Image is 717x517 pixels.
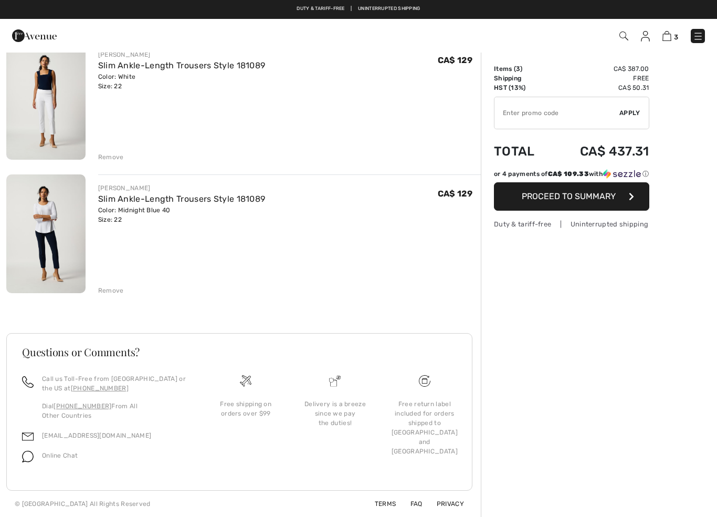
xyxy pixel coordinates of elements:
a: Duty & tariff-free | Uninterrupted shipping [297,6,420,11]
a: [EMAIL_ADDRESS][DOMAIN_NAME] [42,432,151,439]
span: CA$ 109.33 [548,170,589,178]
img: call [22,376,34,388]
p: Dial From All Other Countries [42,401,188,420]
img: Shopping Bag [662,31,671,41]
a: Slim Ankle-Length Trousers Style 181089 [98,60,266,70]
input: Promo code [494,97,619,129]
img: Menu [693,31,703,42]
a: FAQ [398,500,423,508]
img: email [22,431,34,442]
h3: Questions or Comments? [22,347,457,357]
p: Call us Toll-Free from [GEOGRAPHIC_DATA] or the US at [42,374,188,393]
div: Remove [98,286,124,295]
div: Free shipping on orders over $99 [209,399,282,418]
div: Color: White Size: 22 [98,72,266,91]
div: Remove [98,152,124,162]
div: [PERSON_NAME] [98,183,266,193]
div: or 4 payments of with [494,169,649,179]
div: Color: Midnight Blue 40 Size: 22 [98,205,266,224]
td: Free [551,74,649,83]
img: Free shipping on orders over $99 [240,375,251,387]
img: chat [22,451,34,462]
td: CA$ 437.31 [551,133,649,169]
img: My Info [641,31,650,42]
a: Slim Ankle-Length Trousers Style 181089 [98,194,266,204]
div: © [GEOGRAPHIC_DATA] All Rights Reserved [15,499,151,509]
div: Delivery is a breeze since we pay the duties! [299,399,371,428]
td: Total [494,133,551,169]
div: Free return label included for orders shipped to [GEOGRAPHIC_DATA] and [GEOGRAPHIC_DATA] [388,399,461,456]
span: Apply [619,108,640,118]
img: Slim Ankle-Length Trousers Style 181089 [6,174,86,293]
a: 3 [662,29,678,42]
td: Shipping [494,74,551,83]
td: CA$ 50.31 [551,83,649,92]
img: Free shipping on orders over $99 [419,375,430,387]
span: CA$ 129 [438,55,472,65]
span: Online Chat [42,452,78,459]
span: 3 [674,33,678,41]
button: Proceed to Summary [494,182,649,211]
span: CA$ 129 [438,189,472,199]
a: [PHONE_NUMBER] [71,385,129,392]
span: Proceed to Summary [522,191,616,201]
img: Delivery is a breeze since we pay the duties! [329,375,341,387]
img: Slim Ankle-Length Trousers Style 181089 [6,41,86,160]
a: [PHONE_NUMBER] [54,402,111,410]
a: Terms [362,500,396,508]
span: 3 [516,65,520,73]
td: CA$ 387.00 [551,64,649,74]
td: HST (13%) [494,83,551,92]
img: 1ère Avenue [12,25,57,46]
a: 1ère Avenue [12,30,57,40]
div: [PERSON_NAME] [98,50,266,59]
img: Search [619,32,628,40]
div: Duty & tariff-free | Uninterrupted shipping [494,219,649,229]
div: or 4 payments ofCA$ 109.33withSezzle Click to learn more about Sezzle [494,169,649,182]
td: Items ( ) [494,64,551,74]
a: Privacy [424,500,464,508]
img: Sezzle [603,169,641,179]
